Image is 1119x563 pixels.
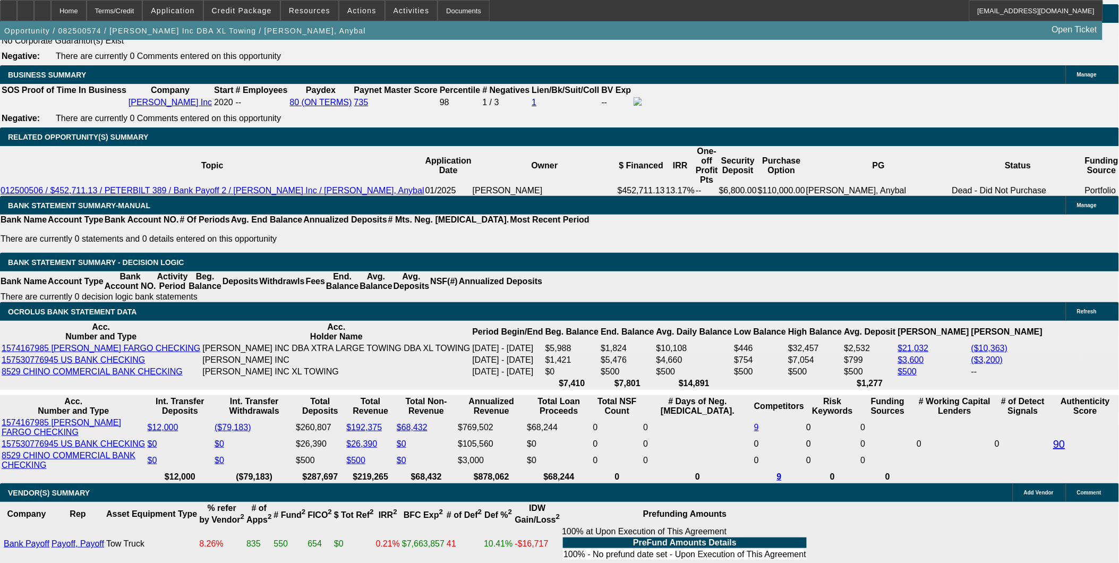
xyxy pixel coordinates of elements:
td: 0 [593,450,642,471]
th: Fees [305,271,326,292]
td: $7,054 [788,355,842,365]
th: Acc. Number and Type [1,322,201,342]
button: Activities [386,1,438,21]
td: [PERSON_NAME] INC XL TOWING [202,366,471,377]
a: 012500506 / $452,711.13 / PETERBILT 389 / Bank Payoff 2 / [PERSON_NAME] Inc / [PERSON_NAME], Anybal [1,186,424,195]
b: Percentile [440,86,480,95]
a: $0 [215,456,224,465]
th: $12,000 [147,472,213,482]
th: Application Date [425,146,472,185]
td: 0 [806,417,859,438]
th: $7,410 [545,378,599,389]
th: Beg. Balance [188,271,221,292]
sup: 2 [268,513,271,521]
th: 0 [860,472,916,482]
th: Total Non-Revenue [396,396,456,416]
td: $10,108 [656,343,733,354]
th: Annualized Deposits [458,271,543,292]
th: Beg. Balance [545,322,599,342]
a: 157530776945 US BANK CHECKING [2,439,145,448]
span: -- [236,98,242,107]
b: $ Tot Ref [334,510,374,519]
td: $754 [733,355,787,365]
th: Acc. Number and Type [1,396,146,416]
th: Annualized Deposits [303,215,387,225]
span: Add Vendor [1024,490,1054,496]
td: $5,988 [545,343,599,354]
td: 0 [860,439,916,449]
th: Avg. Daily Balance [656,322,733,342]
b: Prefunding Amounts [643,509,727,518]
td: $110,000.00 [757,185,806,196]
b: # Fund [274,510,306,519]
td: [PERSON_NAME], Anybal [806,185,952,196]
th: Most Recent Period [510,215,590,225]
th: $68,432 [396,472,456,482]
td: [DATE] - [DATE] [472,366,544,377]
td: $4,660 [656,355,733,365]
sup: 2 [370,508,373,516]
sup: 2 [556,513,560,521]
th: # Of Periods [180,215,230,225]
td: 0 [860,417,916,438]
td: 550 [274,526,306,561]
img: facebook-icon.png [634,97,642,106]
th: End. Balance [326,271,359,292]
a: 8529 CHINO COMMERCIAL BANK CHECKING [2,451,135,470]
b: # of Def [447,510,482,519]
b: IRR [379,510,397,519]
td: $0 [334,526,374,561]
th: Funding Source [1084,146,1119,185]
span: 0 [917,439,922,448]
th: Purchase Option [757,146,806,185]
td: $500 [656,366,733,377]
span: There are currently 0 Comments entered on this opportunity [56,114,281,123]
th: Deposits [222,271,259,292]
th: Owner [472,146,617,185]
a: 735 [354,98,369,107]
th: Total Deposits [295,396,345,416]
sup: 2 [393,508,397,516]
td: [PERSON_NAME] [472,185,617,196]
td: 835 [246,526,272,561]
td: 0 [643,450,753,471]
th: Avg. Balance [359,271,392,292]
th: # Mts. Neg. [MEDICAL_DATA]. [388,215,510,225]
a: Bank Payoff [4,539,49,548]
td: 0 [860,450,916,471]
td: -- [971,366,1043,377]
button: Application [143,1,202,21]
td: 01/2025 [425,185,472,196]
th: Withdrawls [259,271,305,292]
b: Def % [484,510,512,519]
td: [DATE] - [DATE] [472,355,544,365]
th: NSF(#) [430,271,458,292]
sup: 2 [508,508,512,516]
b: Negative: [2,114,40,123]
div: 98 [440,98,480,107]
th: Avg. End Balance [230,215,303,225]
td: Dead - Did Not Purchase [952,185,1084,196]
th: IRR [665,146,695,185]
td: 8.26% [199,526,245,561]
span: OCROLUS BANK STATEMENT DATA [8,308,136,316]
a: $500 [898,367,917,376]
div: $769,502 [458,423,525,432]
th: [PERSON_NAME] [898,322,970,342]
sup: 2 [478,508,482,516]
th: [PERSON_NAME] [971,322,1043,342]
th: One-off Profit Pts [695,146,719,185]
td: $2,532 [844,343,896,354]
a: $192,375 [347,423,382,432]
span: RELATED OPPORTUNITY(S) SUMMARY [8,133,148,141]
span: BUSINESS SUMMARY [8,71,86,79]
td: 0 [994,417,1052,471]
span: Bank Statement Summary - Decision Logic [8,258,184,267]
th: Authenticity Score [1053,396,1118,416]
th: Bank Account NO. [104,215,180,225]
a: $0 [215,439,224,448]
sup: 2 [439,508,443,516]
th: # Working Capital Lenders [917,396,994,416]
b: FICO [307,510,332,519]
td: $7,663,857 [402,526,445,561]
